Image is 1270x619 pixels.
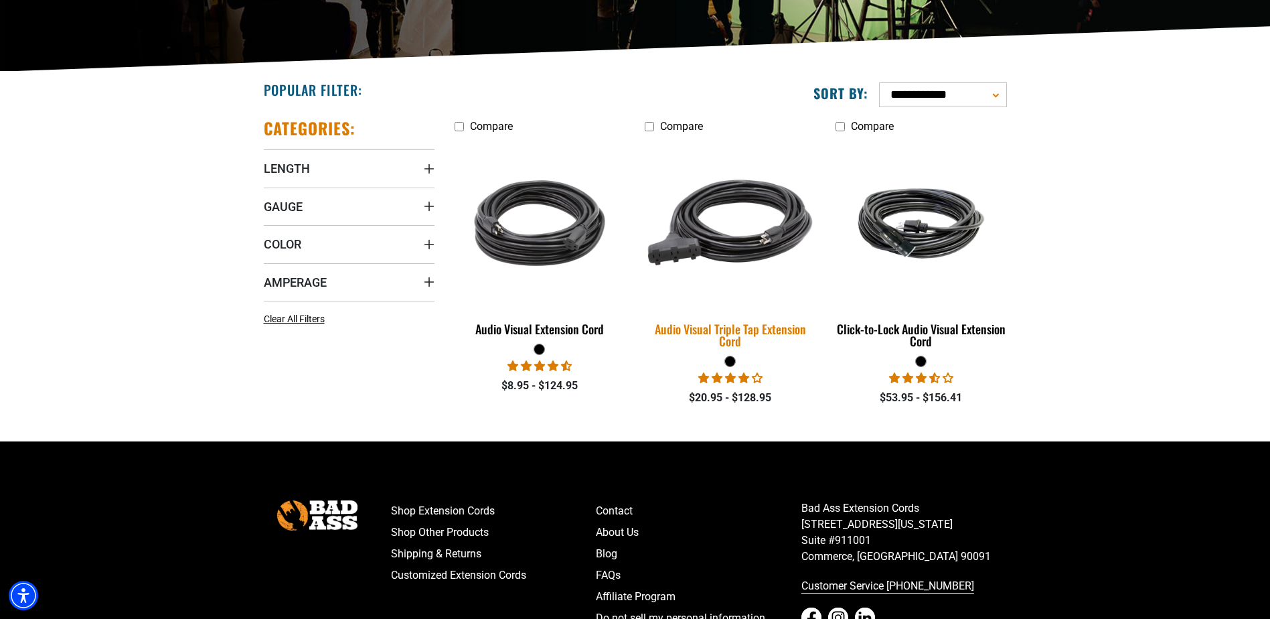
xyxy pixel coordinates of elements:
[637,137,824,309] img: black
[264,236,301,252] span: Color
[836,323,1006,347] div: Click-to-Lock Audio Visual Extension Cord
[264,263,434,301] summary: Amperage
[277,500,358,531] img: Bad Ass Extension Cords
[264,312,330,326] a: Clear All Filters
[455,378,625,394] div: $8.95 - $124.95
[264,314,325,324] span: Clear All Filters
[264,199,303,214] span: Gauge
[455,323,625,335] div: Audio Visual Extension Cord
[596,500,801,522] a: Contact
[391,565,597,586] a: Customized Extension Cords
[801,500,1007,565] p: Bad Ass Extension Cords [STREET_ADDRESS][US_STATE] Suite #911001 Commerce, [GEOGRAPHIC_DATA] 90091
[813,84,868,102] label: Sort by:
[698,372,763,385] span: 3.75 stars
[645,323,815,347] div: Audio Visual Triple Tap Extension Cord
[889,372,953,385] span: 3.50 stars
[851,120,894,133] span: Compare
[9,581,38,610] div: Accessibility Menu
[455,139,625,343] a: black Audio Visual Extension Cord
[264,275,327,290] span: Amperage
[264,225,434,263] summary: Color
[391,500,597,522] a: Shop Extension Cords
[801,575,1007,597] a: call 833-674-1699
[645,139,815,355] a: black Audio Visual Triple Tap Extension Cord
[836,390,1006,406] div: $53.95 - $156.41
[645,390,815,406] div: $20.95 - $128.95
[596,543,801,565] a: Blog
[264,161,310,176] span: Length
[837,171,1006,275] img: black
[470,120,513,133] span: Compare
[264,118,356,139] h2: Categories:
[391,522,597,543] a: Shop Other Products
[596,586,801,608] a: Affiliate Program
[660,120,703,133] span: Compare
[596,522,801,543] a: About Us
[264,149,434,187] summary: Length
[391,543,597,565] a: Shipping & Returns
[455,146,624,300] img: black
[596,565,801,586] a: FAQs
[264,188,434,225] summary: Gauge
[264,81,362,98] h2: Popular Filter:
[836,139,1006,355] a: black Click-to-Lock Audio Visual Extension Cord
[507,360,572,372] span: 4.70 stars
